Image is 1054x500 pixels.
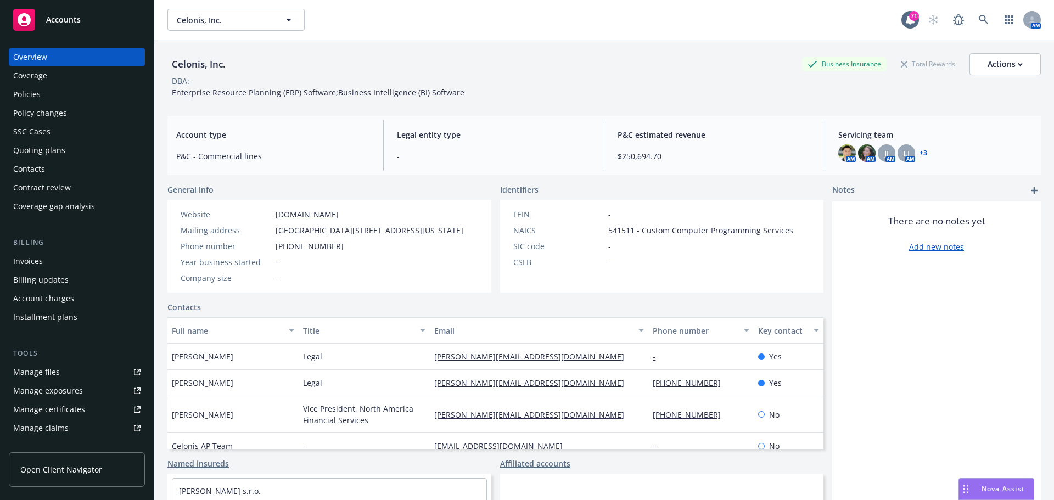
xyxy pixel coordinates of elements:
a: Affiliated accounts [500,458,570,469]
div: Installment plans [13,308,77,326]
span: 541511 - Custom Computer Programming Services [608,224,793,236]
span: P&C - Commercial lines [176,150,370,162]
span: General info [167,184,214,195]
a: +3 [920,150,927,156]
div: Drag to move [959,479,973,499]
div: Contract review [13,179,71,196]
div: Key contact [758,325,807,336]
button: Nova Assist [958,478,1034,500]
div: Manage certificates [13,401,85,418]
a: Overview [9,48,145,66]
span: Yes [769,377,782,389]
a: Add new notes [909,241,964,252]
a: [PERSON_NAME] s.r.o. [179,486,261,496]
div: Invoices [13,252,43,270]
span: - [276,256,278,268]
a: Manage files [9,363,145,381]
a: [PHONE_NUMBER] [653,378,730,388]
div: Email [434,325,632,336]
div: Billing [9,237,145,248]
div: Billing updates [13,271,69,289]
a: Report a Bug [948,9,969,31]
div: Quoting plans [13,142,65,159]
span: Celonis AP Team [172,440,233,452]
a: Quoting plans [9,142,145,159]
span: - [608,256,611,268]
button: Email [430,317,648,344]
span: - [397,150,591,162]
a: [PERSON_NAME][EMAIL_ADDRESS][DOMAIN_NAME] [434,378,633,388]
span: Yes [769,351,782,362]
span: Legal entity type [397,129,591,141]
span: $250,694.70 [618,150,811,162]
div: Full name [172,325,282,336]
span: [GEOGRAPHIC_DATA][STREET_ADDRESS][US_STATE] [276,224,463,236]
span: Enterprise Resource Planning (ERP) Software;Business Intelligence (BI) Software [172,87,464,98]
div: Total Rewards [895,57,961,71]
a: add [1028,184,1041,197]
a: Coverage gap analysis [9,198,145,215]
button: Phone number [648,317,753,344]
div: Manage exposures [13,382,83,400]
a: - [653,351,664,362]
span: There are no notes yet [888,215,985,228]
span: - [276,272,278,284]
span: Legal [303,377,322,389]
button: Key contact [754,317,823,344]
div: DBA: - [172,75,192,87]
a: Contacts [9,160,145,178]
span: Open Client Navigator [20,464,102,475]
a: Contacts [167,301,201,313]
a: Billing updates [9,271,145,289]
div: Manage BORs [13,438,65,456]
div: CSLB [513,256,604,268]
span: LI [903,148,910,159]
a: Policy changes [9,104,145,122]
img: photo [838,144,856,162]
a: Account charges [9,290,145,307]
div: Business Insurance [802,57,887,71]
a: Manage BORs [9,438,145,456]
a: Manage claims [9,419,145,437]
a: Search [973,9,995,31]
span: Identifiers [500,184,539,195]
a: [PHONE_NUMBER] [653,409,730,420]
span: Servicing team [838,129,1032,141]
a: [DOMAIN_NAME] [276,209,339,220]
span: - [303,440,306,452]
div: Account charges [13,290,74,307]
a: Manage certificates [9,401,145,418]
div: Year business started [181,256,271,268]
img: photo [858,144,876,162]
a: [EMAIL_ADDRESS][DOMAIN_NAME] [434,441,571,451]
span: No [769,440,780,452]
button: Actions [969,53,1041,75]
div: FEIN [513,209,604,220]
a: Manage exposures [9,382,145,400]
a: Policies [9,86,145,103]
div: Coverage [13,67,47,85]
span: [PERSON_NAME] [172,409,233,420]
div: Coverage gap analysis [13,198,95,215]
a: Coverage [9,67,145,85]
div: Contacts [13,160,45,178]
a: [PERSON_NAME][EMAIL_ADDRESS][DOMAIN_NAME] [434,351,633,362]
a: Switch app [998,9,1020,31]
span: [PHONE_NUMBER] [276,240,344,252]
div: Actions [988,54,1023,75]
span: Celonis, Inc. [177,14,272,26]
div: Manage claims [13,419,69,437]
span: P&C estimated revenue [618,129,811,141]
span: - [608,240,611,252]
span: Account type [176,129,370,141]
div: Company size [181,272,271,284]
a: Invoices [9,252,145,270]
a: [PERSON_NAME][EMAIL_ADDRESS][DOMAIN_NAME] [434,409,633,420]
div: Title [303,325,413,336]
a: Start snowing [922,9,944,31]
div: Website [181,209,271,220]
span: Notes [832,184,855,197]
a: Contract review [9,179,145,196]
span: Legal [303,351,322,362]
